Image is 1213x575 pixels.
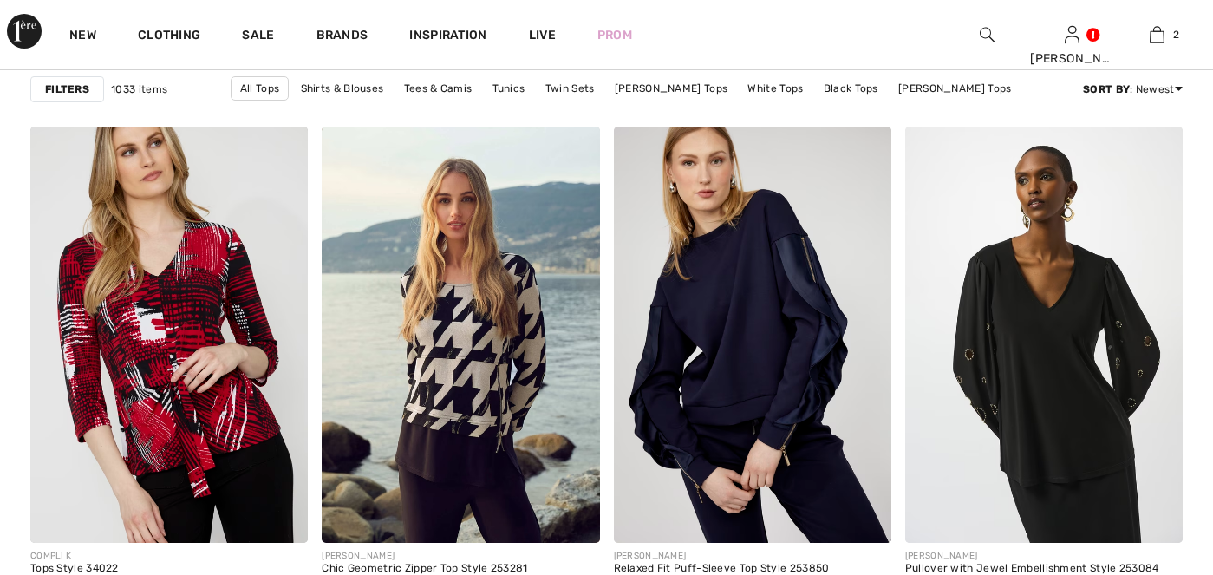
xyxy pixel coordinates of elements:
[614,127,891,543] img: Relaxed Fit Puff-Sleeve Top Style 253850. Midnight
[606,77,736,100] a: [PERSON_NAME] Tops
[1083,83,1130,95] strong: Sort By
[322,563,527,575] div: Chic Geometric Zipper Top Style 253281
[1150,24,1164,45] img: My Bag
[138,28,200,46] a: Clothing
[409,28,486,46] span: Inspiration
[1083,82,1183,97] div: : Newest
[815,77,887,100] a: Black Tops
[45,82,89,97] strong: Filters
[111,82,167,97] span: 1033 items
[1065,24,1079,45] img: My Info
[905,550,1159,563] div: [PERSON_NAME]
[537,77,603,100] a: Twin Sets
[980,24,995,45] img: search the website
[484,77,534,100] a: Tunics
[292,77,393,100] a: Shirts & Blouses
[30,563,119,575] div: Tops Style 34022
[1065,26,1079,42] a: Sign In
[529,26,556,44] a: Live
[739,77,812,100] a: White Tops
[614,550,830,563] div: [PERSON_NAME]
[30,550,119,563] div: COMPLI K
[30,127,308,543] img: Compli K Tops Style 34022. As sample
[1030,49,1113,68] div: [PERSON_NAME]
[231,76,289,101] a: All Tops
[890,77,1020,100] a: [PERSON_NAME] Tops
[1115,24,1198,45] a: 2
[242,28,274,46] a: Sale
[69,28,96,46] a: New
[322,550,527,563] div: [PERSON_NAME]
[597,26,632,44] a: Prom
[316,28,368,46] a: Brands
[395,77,481,100] a: Tees & Camis
[905,127,1183,543] img: Pullover with Jewel Embellishment Style 253084. Black
[905,563,1159,575] div: Pullover with Jewel Embellishment Style 253084
[1173,27,1179,42] span: 2
[322,127,599,543] img: Chic Geometric Zipper Top Style 253281. Beige/Black
[614,563,830,575] div: Relaxed Fit Puff-Sleeve Top Style 253850
[7,14,42,49] img: 1ère Avenue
